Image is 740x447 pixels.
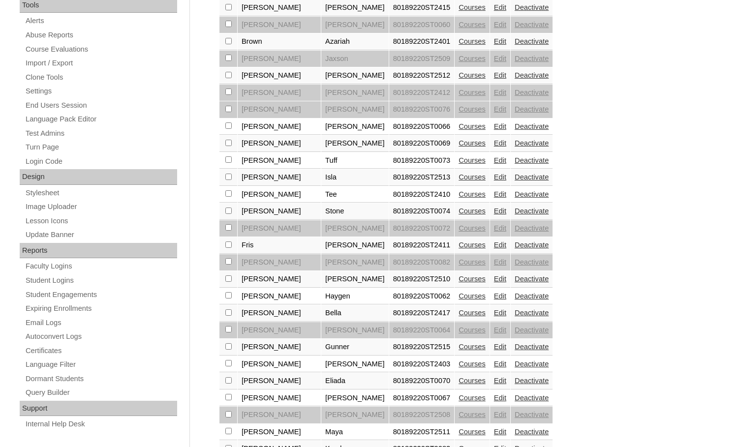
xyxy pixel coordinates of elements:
[515,326,549,334] a: Deactivate
[389,135,455,152] td: 80189220ST0069
[321,390,389,407] td: [PERSON_NAME]
[459,190,486,198] a: Courses
[238,33,321,50] td: Brown
[515,21,549,29] a: Deactivate
[238,67,321,84] td: [PERSON_NAME]
[238,203,321,220] td: [PERSON_NAME]
[389,288,455,305] td: 80189220ST0062
[238,322,321,339] td: [PERSON_NAME]
[321,67,389,84] td: [PERSON_NAME]
[389,322,455,339] td: 80189220ST0064
[25,358,177,371] a: Language Filter
[515,156,549,164] a: Deactivate
[494,411,506,418] a: Edit
[494,122,506,130] a: Edit
[25,418,177,430] a: Internal Help Desk
[25,289,177,301] a: Student Engagements
[459,55,486,62] a: Courses
[389,220,455,237] td: 80189220ST0072
[459,394,486,402] a: Courses
[459,71,486,79] a: Courses
[515,55,549,62] a: Deactivate
[459,292,486,300] a: Courses
[238,220,321,237] td: [PERSON_NAME]
[321,322,389,339] td: [PERSON_NAME]
[515,71,549,79] a: Deactivate
[494,3,506,11] a: Edit
[238,169,321,186] td: [PERSON_NAME]
[321,271,389,288] td: [PERSON_NAME]
[321,169,389,186] td: Isla
[515,360,549,368] a: Deactivate
[321,119,389,135] td: [PERSON_NAME]
[238,288,321,305] td: [PERSON_NAME]
[515,37,549,45] a: Deactivate
[238,390,321,407] td: [PERSON_NAME]
[238,271,321,288] td: [PERSON_NAME]
[25,29,177,41] a: Abuse Reports
[25,57,177,69] a: Import / Export
[25,274,177,287] a: Student Logins
[515,275,549,283] a: Deactivate
[389,424,455,441] td: 80189220ST2511
[459,3,486,11] a: Courses
[20,169,177,185] div: Design
[321,288,389,305] td: Haygen
[459,258,486,266] a: Courses
[389,271,455,288] td: 80189220ST2510
[494,275,506,283] a: Edit
[238,237,321,254] td: Fris
[494,21,506,29] a: Edit
[459,428,486,436] a: Courses
[321,186,389,203] td: Tee
[389,356,455,373] td: 80189220ST2403
[389,51,455,67] td: 80189220ST2509
[389,169,455,186] td: 80189220ST2513
[494,139,506,147] a: Edit
[389,203,455,220] td: 80189220ST0074
[515,224,549,232] a: Deactivate
[459,343,486,351] a: Courses
[459,207,486,215] a: Courses
[515,258,549,266] a: Deactivate
[25,141,177,153] a: Turn Page
[494,326,506,334] a: Edit
[389,67,455,84] td: 80189220ST2512
[459,156,486,164] a: Courses
[389,390,455,407] td: 80189220ST0067
[515,343,549,351] a: Deactivate
[321,339,389,356] td: Gunner
[389,186,455,203] td: 80189220ST2410
[25,229,177,241] a: Update Banner
[321,85,389,101] td: [PERSON_NAME]
[321,424,389,441] td: Maya
[515,292,549,300] a: Deactivate
[494,89,506,96] a: Edit
[25,127,177,140] a: Test Admins
[238,305,321,322] td: [PERSON_NAME]
[238,119,321,135] td: [PERSON_NAME]
[494,71,506,79] a: Edit
[321,237,389,254] td: [PERSON_NAME]
[494,309,506,317] a: Edit
[321,51,389,67] td: Jaxson
[389,17,455,33] td: 80189220ST0060
[389,33,455,50] td: 80189220ST2401
[238,339,321,356] td: [PERSON_NAME]
[494,428,506,436] a: Edit
[25,373,177,385] a: Dormant Students
[389,101,455,118] td: 80189220ST0076
[389,373,455,389] td: 80189220ST0070
[494,343,506,351] a: Edit
[494,207,506,215] a: Edit
[238,186,321,203] td: [PERSON_NAME]
[238,424,321,441] td: [PERSON_NAME]
[389,152,455,169] td: 80189220ST0073
[515,428,549,436] a: Deactivate
[459,360,486,368] a: Courses
[459,241,486,249] a: Courses
[238,51,321,67] td: [PERSON_NAME]
[25,113,177,125] a: Language Pack Editor
[25,43,177,56] a: Course Evaluations
[494,394,506,402] a: Edit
